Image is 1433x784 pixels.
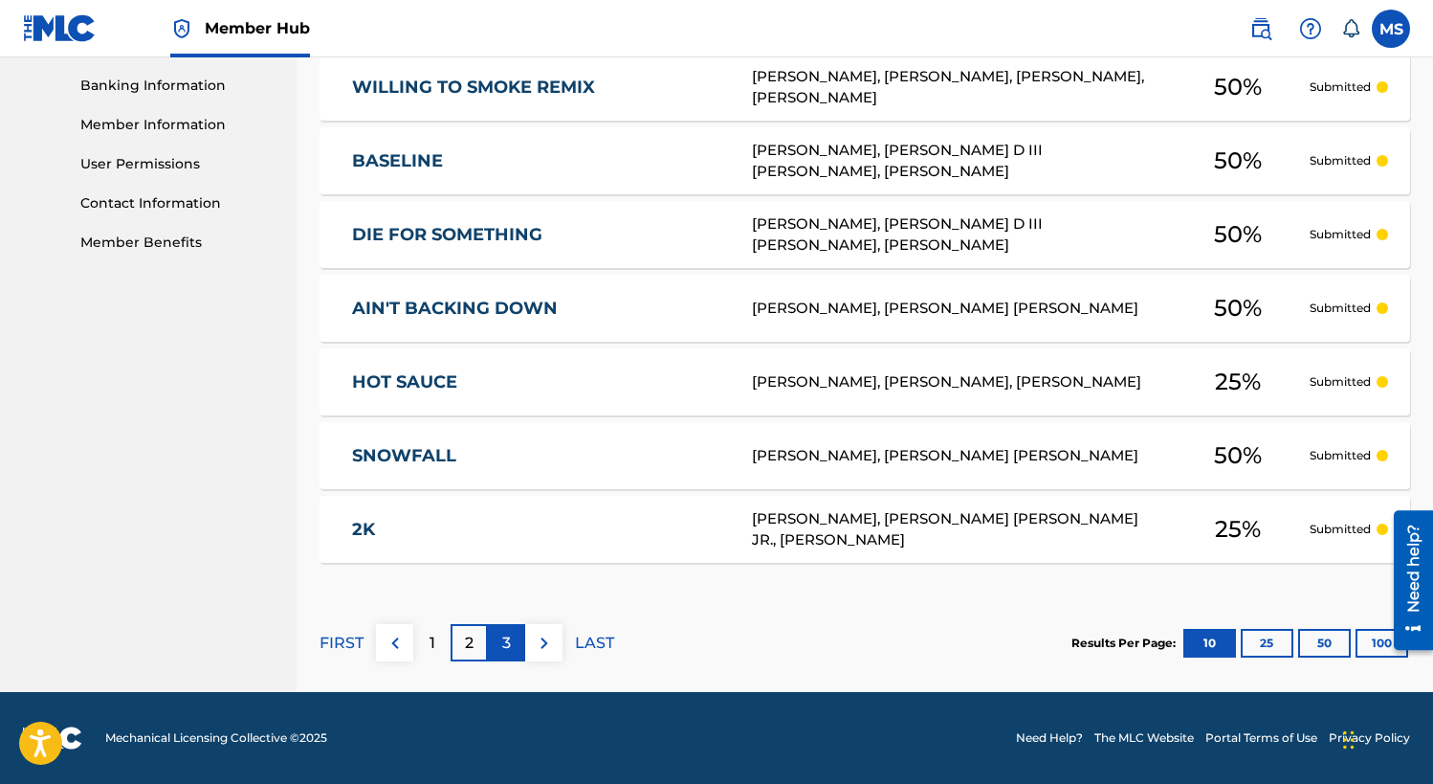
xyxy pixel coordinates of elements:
[1071,635,1180,652] p: Results Per Page:
[1337,692,1433,784] iframe: Chat Widget
[1249,17,1272,40] img: search
[1205,729,1317,747] a: Portal Terms of Use
[352,298,726,320] a: AIN'T BACKING DOWN
[1298,629,1351,658] button: 50
[352,150,726,172] a: BASELINE
[384,632,407,655] img: left
[752,508,1166,551] div: [PERSON_NAME], [PERSON_NAME] [PERSON_NAME] JR., [PERSON_NAME]
[1341,19,1360,38] div: Notifications
[170,17,193,40] img: Top Rightsholder
[1094,729,1194,747] a: The MLC Website
[1214,291,1262,325] span: 50 %
[1310,447,1371,464] p: Submitted
[1241,629,1293,658] button: 25
[752,66,1166,109] div: [PERSON_NAME], [PERSON_NAME], [PERSON_NAME], [PERSON_NAME]
[752,371,1166,393] div: [PERSON_NAME], [PERSON_NAME], [PERSON_NAME]
[105,729,327,747] span: Mechanical Licensing Collective © 2025
[1329,729,1410,747] a: Privacy Policy
[575,632,614,655] p: LAST
[533,632,556,655] img: right
[352,519,726,541] a: 2K
[1310,373,1371,391] p: Submitted
[1310,521,1371,538] p: Submitted
[1299,17,1322,40] img: help
[1372,10,1410,48] div: User Menu
[1310,300,1371,317] p: Submitted
[1214,438,1262,473] span: 50 %
[205,17,310,39] span: Member Hub
[1016,729,1083,747] a: Need Help?
[352,371,726,393] a: HOT SAUCE
[1214,144,1262,178] span: 50 %
[1343,711,1355,769] div: Drag
[1214,217,1262,252] span: 50 %
[1310,152,1371,169] p: Submitted
[1214,70,1262,104] span: 50 %
[502,632,511,655] p: 3
[1310,78,1371,96] p: Submitted
[80,193,274,213] a: Contact Information
[352,77,726,99] a: WILLING TO SMOKE REMIX
[752,140,1166,183] div: [PERSON_NAME], [PERSON_NAME] D III [PERSON_NAME], [PERSON_NAME]
[1310,226,1371,243] p: Submitted
[80,154,274,174] a: User Permissions
[465,632,474,655] p: 2
[752,298,1166,320] div: [PERSON_NAME], [PERSON_NAME] [PERSON_NAME]
[752,445,1166,467] div: [PERSON_NAME], [PERSON_NAME] [PERSON_NAME]
[352,224,726,246] a: DIE FOR SOMETHING
[430,632,435,655] p: 1
[1291,10,1330,48] div: Help
[80,76,274,96] a: Banking Information
[1183,629,1236,658] button: 10
[352,445,726,467] a: SNOWFALL
[1356,629,1408,658] button: 100
[1242,10,1280,48] a: Public Search
[80,233,274,253] a: Member Benefits
[1215,365,1261,399] span: 25 %
[23,14,97,42] img: MLC Logo
[80,115,274,135] a: Member Information
[1379,504,1433,658] iframe: Resource Center
[320,632,364,655] p: FIRST
[23,727,82,750] img: logo
[752,213,1166,257] div: [PERSON_NAME], [PERSON_NAME] D III [PERSON_NAME], [PERSON_NAME]
[1215,512,1261,547] span: 25 %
